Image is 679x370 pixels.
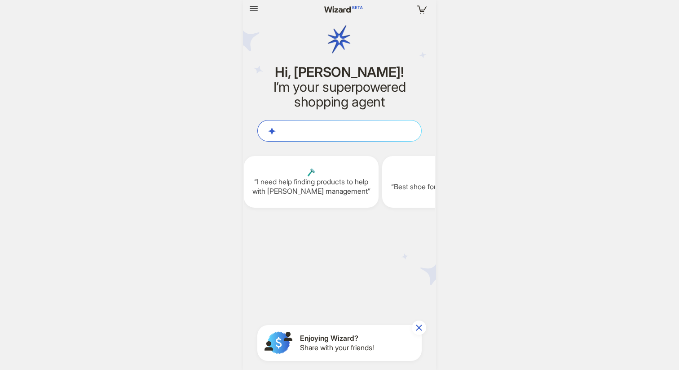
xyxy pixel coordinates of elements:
h2: I’m your superpowered shopping agent [257,80,422,109]
span: 🏃‍♂️ [389,173,510,182]
div: 🏃‍♂️Best shoe for long distance running [382,156,517,208]
button: Enjoying Wizard?Share with your friends! [257,325,422,361]
q: Best shoe for long distance running [389,182,510,192]
span: 🪒 [251,168,371,177]
div: 🪒I need help finding products to help with [PERSON_NAME] management [244,156,379,208]
q: I need help finding products to help with [PERSON_NAME] management [251,177,371,196]
h1: Hi, [PERSON_NAME]! [257,65,422,80]
span: Enjoying Wizard? [300,334,374,343]
span: Share with your friends! [300,343,374,352]
img: wizard logo [312,4,366,76]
